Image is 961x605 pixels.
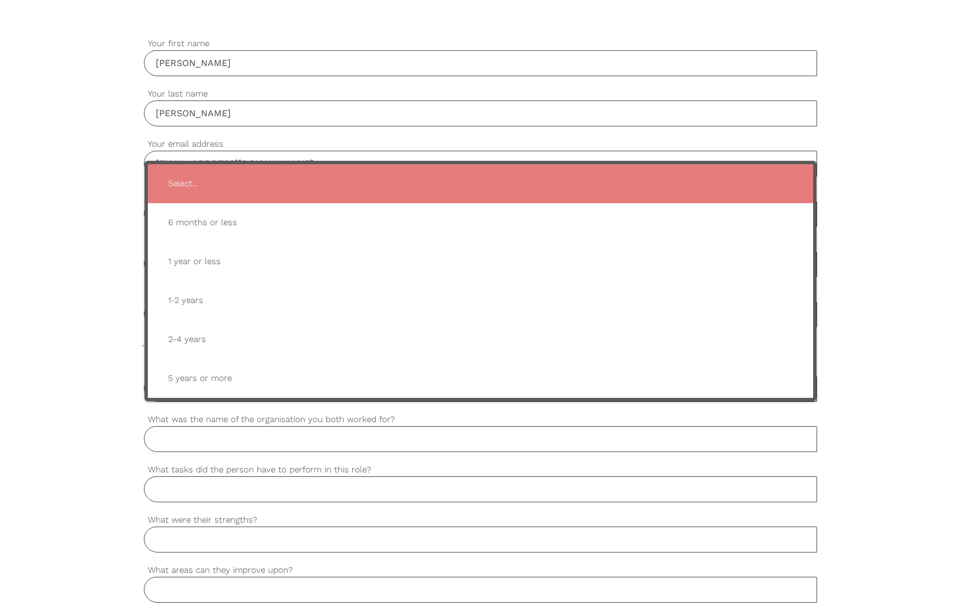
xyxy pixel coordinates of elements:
[159,326,801,353] span: 2-4 years
[159,248,801,275] span: 1 year or less
[144,87,817,100] label: Your last name
[159,365,801,392] span: 5 years or more
[144,238,817,251] label: Name of person you are giving a reference for
[144,413,817,426] label: What was the name of the organisation you both worked for?
[144,463,817,476] label: What tasks did the person have to perform in this role?
[159,287,801,314] span: 1-2 years
[144,288,817,301] label: How do you know the person you are giving a reference for?
[144,138,817,151] label: Your email address
[144,339,492,352] span: Please confirm that the person you are giving a reference for is not a relative
[159,209,801,236] span: 6 months or less
[144,188,817,201] label: Mobile phone number
[144,363,817,376] label: How long did they work for you
[144,37,817,50] label: Your first name
[144,564,817,577] label: What areas can they improve upon?
[159,170,801,198] span: Select...
[144,514,817,527] label: What were their strengths?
